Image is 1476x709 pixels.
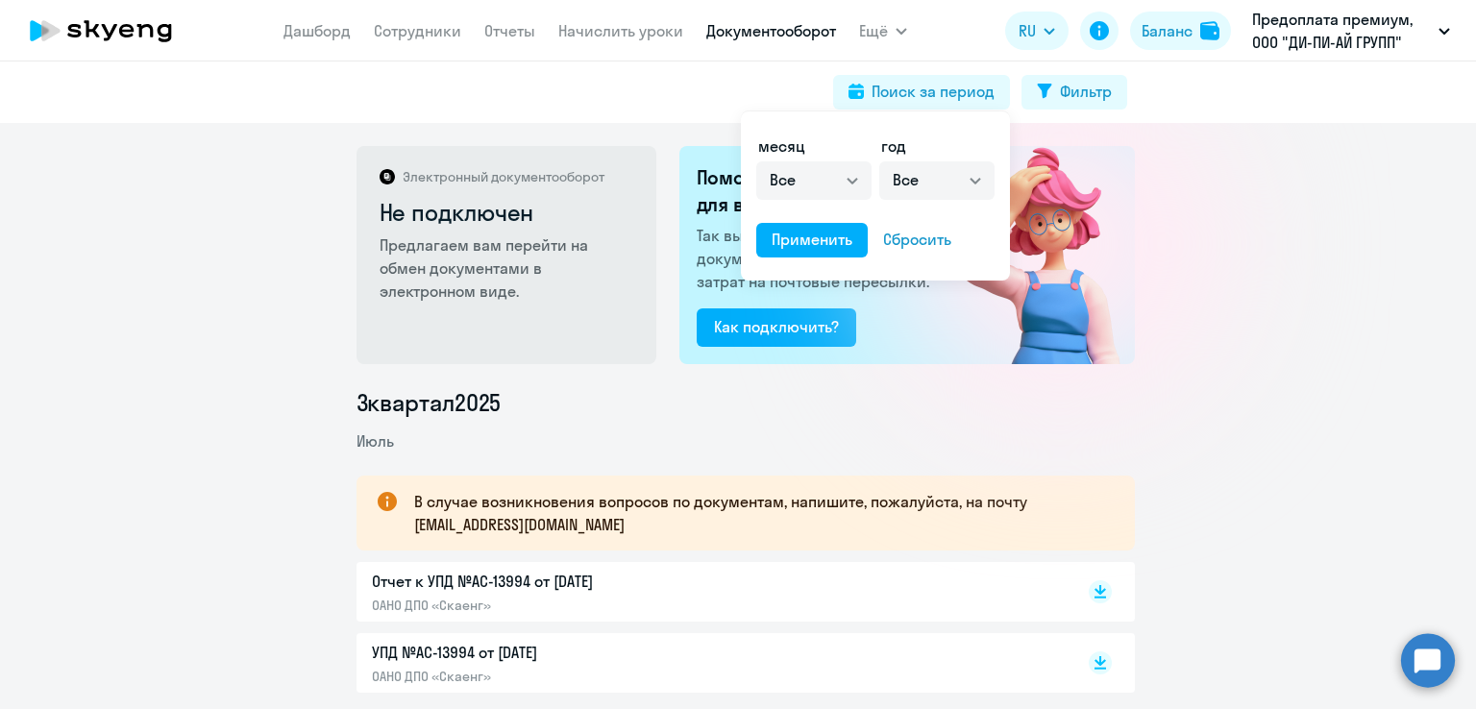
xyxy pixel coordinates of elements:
[756,223,868,257] button: Применить
[883,228,951,251] div: Сбросить
[868,223,967,257] button: Сбросить
[758,136,805,156] span: месяц
[881,136,906,156] span: год
[772,228,852,251] div: Применить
